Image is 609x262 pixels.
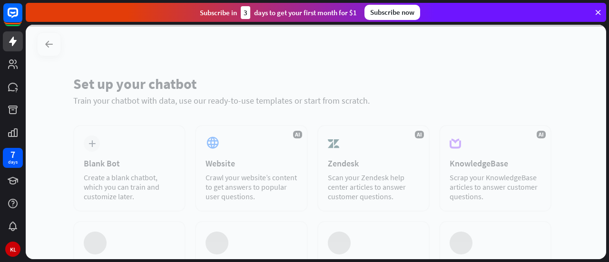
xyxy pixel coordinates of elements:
div: 7 [10,150,15,159]
div: 3 [241,6,250,19]
div: Subscribe now [364,5,420,20]
a: 7 days [3,148,23,168]
div: Subscribe in days to get your first month for $1 [200,6,357,19]
div: KL [5,242,20,257]
div: days [8,159,18,165]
